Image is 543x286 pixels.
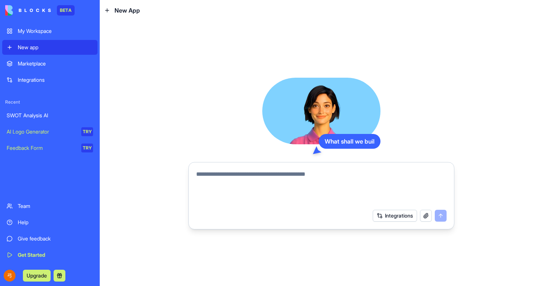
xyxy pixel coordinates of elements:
div: Feedback Form [7,144,76,152]
div: AI Logo Generator [7,128,76,135]
span: Recent [2,99,98,105]
div: What shall we buil [319,134,380,149]
a: AI Logo GeneratorTRY [2,124,98,139]
a: Get Started [2,248,98,262]
div: Help [18,219,93,226]
div: Marketplace [18,60,93,67]
a: New app [2,40,98,55]
a: Upgrade [23,272,51,279]
img: ACg8ocLWI7npilCAXQrZyoH2JZJApKVv4AQaRZ_nLzpX9-QCoZVAUA=s96-c [4,270,16,282]
div: Give feedback [18,235,93,242]
a: My Workspace [2,24,98,38]
div: SWOT Analysis AI [7,112,93,119]
img: logo [5,5,51,16]
div: TRY [81,127,93,136]
button: Upgrade [23,270,51,282]
div: BETA [57,5,75,16]
div: Team [18,202,93,210]
div: Get Started [18,251,93,259]
a: Feedback FormTRY [2,141,98,155]
span: New App [115,6,140,15]
div: New app [18,44,93,51]
a: Team [2,199,98,213]
a: Help [2,215,98,230]
a: Marketplace [2,56,98,71]
button: Integrations [373,210,417,222]
a: Integrations [2,73,98,87]
a: Give feedback [2,231,98,246]
div: Integrations [18,76,93,84]
a: BETA [5,5,75,16]
div: TRY [81,144,93,152]
div: My Workspace [18,27,93,35]
a: SWOT Analysis AI [2,108,98,123]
